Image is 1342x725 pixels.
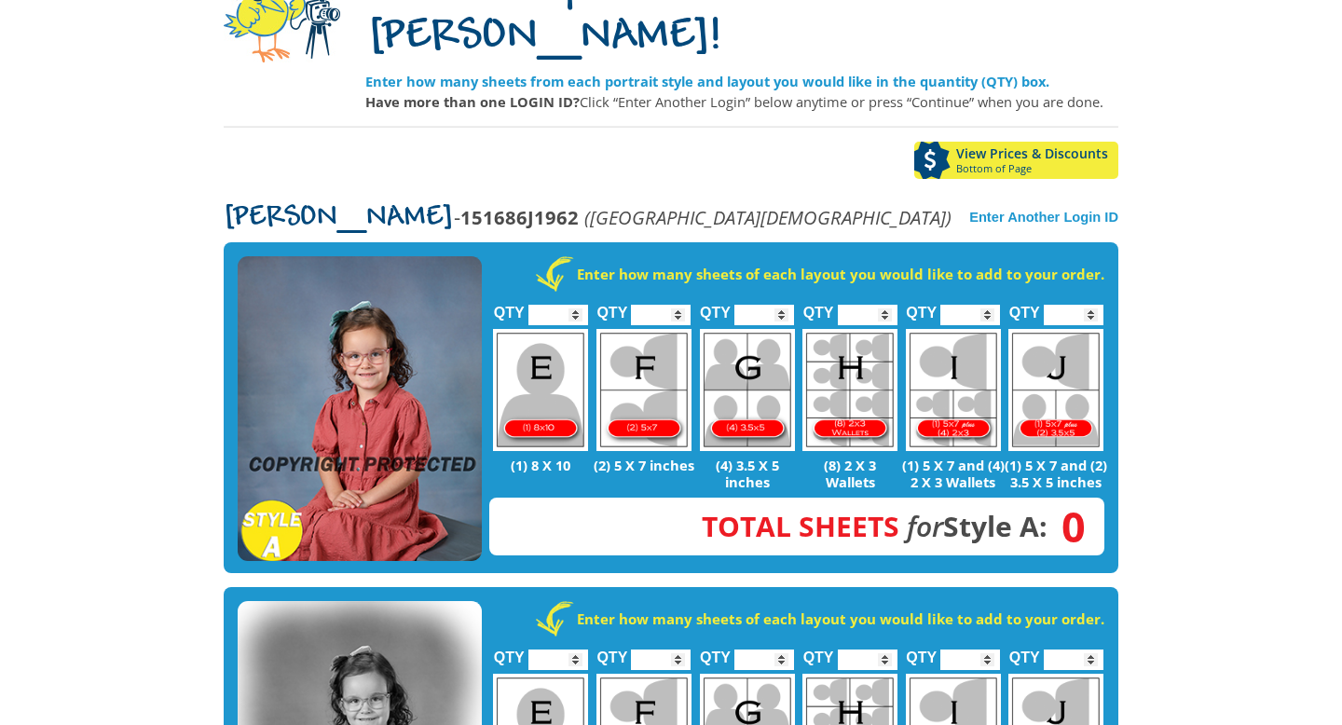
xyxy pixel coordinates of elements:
img: H [802,329,897,451]
img: J [1008,329,1103,451]
strong: Enter how many sheets from each portrait style and layout you would like in the quantity (QTY) box. [365,72,1049,90]
em: for [907,507,943,545]
p: (1) 5 X 7 and (2) 3.5 X 5 inches [1005,457,1108,490]
label: QTY [1009,629,1040,675]
img: E [493,329,588,451]
label: QTY [700,629,731,675]
span: [PERSON_NAME] [224,203,454,233]
p: (8) 2 X 3 Wallets [799,457,902,490]
strong: Style A: [702,507,1048,545]
label: QTY [700,284,731,330]
img: STYLE A [238,256,482,562]
p: Click “Enter Another Login” below anytime or press “Continue” when you are done. [365,91,1118,112]
label: QTY [906,284,937,330]
p: (4) 3.5 X 5 inches [695,457,799,490]
strong: Enter how many sheets of each layout you would like to add to your order. [577,609,1104,628]
label: QTY [596,629,627,675]
label: QTY [494,284,525,330]
p: (1) 5 X 7 and (4) 2 X 3 Wallets [901,457,1005,490]
p: (1) 8 X 10 [489,457,593,473]
label: QTY [494,629,525,675]
strong: Have more than one LOGIN ID? [365,92,580,111]
p: (2) 5 X 7 inches [593,457,696,473]
span: Bottom of Page [956,163,1118,174]
em: ([GEOGRAPHIC_DATA][DEMOGRAPHIC_DATA]) [584,204,952,230]
img: G [700,329,795,451]
label: QTY [1009,284,1040,330]
a: View Prices & DiscountsBottom of Page [914,142,1118,179]
label: QTY [803,284,834,330]
label: QTY [803,629,834,675]
a: Enter Another Login ID [969,210,1118,225]
img: F [596,329,692,451]
span: 0 [1048,516,1086,537]
label: QTY [906,629,937,675]
label: QTY [596,284,627,330]
img: I [906,329,1001,451]
span: Total Sheets [702,507,899,545]
strong: Enter how many sheets of each layout you would like to add to your order. [577,265,1104,283]
strong: 151686J1962 [460,204,579,230]
p: - [224,207,952,228]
